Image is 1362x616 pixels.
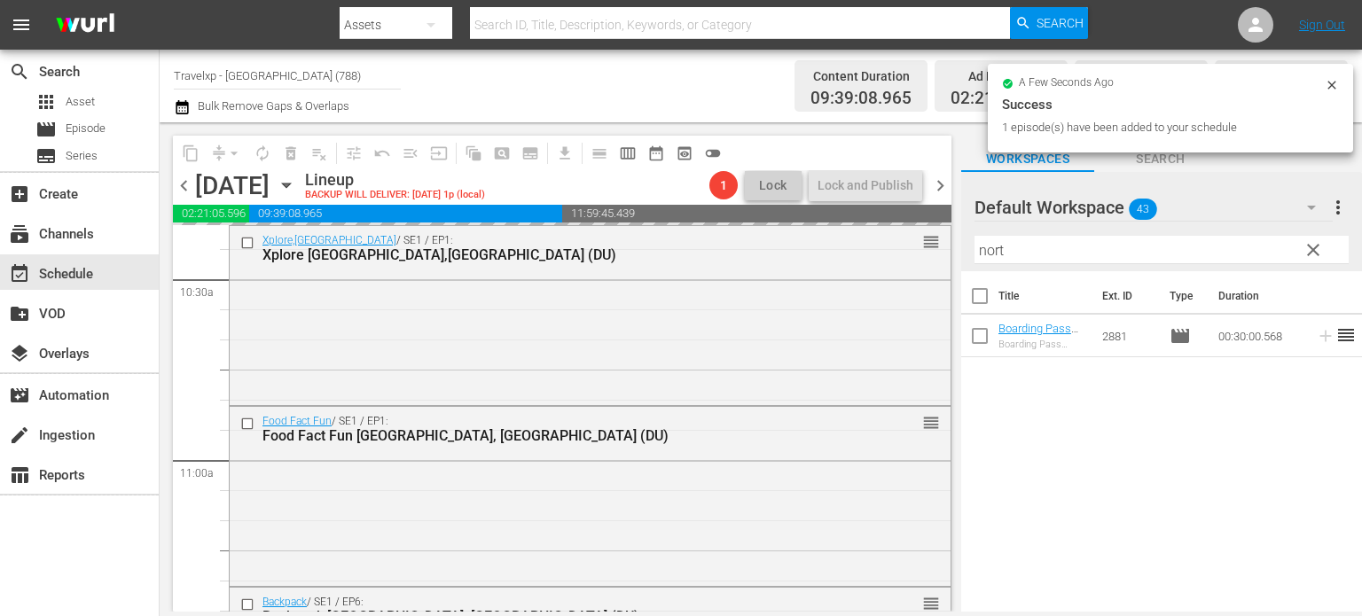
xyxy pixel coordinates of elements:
[922,413,940,433] span: reorder
[1129,191,1157,228] span: 43
[1019,76,1114,90] span: a few seconds ago
[1159,271,1208,321] th: Type
[579,136,614,170] span: Day Calendar View
[1298,235,1327,263] button: clear
[642,139,670,168] span: Month Calendar View
[961,148,1094,170] span: Workspaces
[1170,325,1191,347] span: Episode
[176,139,205,168] span: Copy Lineup
[975,183,1333,232] div: Default Workspace
[262,415,855,444] div: / SE1 / EP1:
[1002,94,1339,115] div: Success
[173,175,195,197] span: chevron_left
[66,120,106,137] span: Episode
[9,385,30,406] span: Automation
[9,61,30,82] span: Search
[1095,315,1162,357] td: 2881
[66,93,95,111] span: Asset
[425,139,453,168] span: Update Metadata from Key Asset
[998,322,1084,388] a: Boarding Pass [GEOGRAPHIC_DATA], [GEOGRAPHIC_DATA] (DU)
[922,232,940,250] button: reorder
[922,594,940,613] span: reorder
[9,343,30,364] span: Overlays
[670,139,699,168] span: View Backup
[1092,271,1159,321] th: Ext. ID
[66,147,98,165] span: Series
[396,139,425,168] span: Fill episodes with ad slates
[810,64,912,89] div: Content Duration
[262,427,855,444] div: Food Fact Fun [GEOGRAPHIC_DATA], [GEOGRAPHIC_DATA] (DU)
[262,234,396,246] a: Xplore,[GEOGRAPHIC_DATA]
[488,139,516,168] span: Create Search Block
[998,271,1092,321] th: Title
[11,14,32,35] span: menu
[1316,326,1335,346] svg: Add to Schedule
[709,178,738,192] span: 1
[619,144,637,162] span: calendar_view_week_outlined
[195,99,349,113] span: Bulk Remove Gaps & Overlaps
[9,464,30,486] span: Reports
[453,136,488,170] span: Refresh All Search Blocks
[704,144,722,162] span: toggle_off
[205,139,248,168] span: Remove Gaps & Overlaps
[699,139,727,168] span: 24 hours Lineup View is OFF
[951,64,1052,89] div: Ad Duration
[1299,18,1345,32] a: Sign Out
[1335,324,1357,346] span: reorder
[1010,7,1088,39] button: Search
[277,139,305,168] span: Select an event to delete
[9,303,30,324] span: VOD
[922,232,940,252] span: reorder
[262,596,307,608] a: Backpack
[745,171,802,200] button: Lock
[1327,197,1349,218] span: more_vert
[1208,271,1314,321] th: Duration
[516,139,544,168] span: Create Series Block
[1327,186,1349,229] button: more_vert
[922,413,940,431] button: reorder
[9,223,30,245] span: Channels
[809,169,922,201] button: Lock and Publish
[1094,148,1227,170] span: Search
[752,176,794,195] span: Lock
[614,139,642,168] span: Week Calendar View
[173,205,249,222] span: 02:21:05.596
[262,246,855,263] div: Xplore [GEOGRAPHIC_DATA],[GEOGRAPHIC_DATA] (DU)
[333,136,368,170] span: Customize Events
[951,89,1052,109] span: 02:21:05.596
[249,205,562,222] span: 09:39:08.965
[1211,315,1309,357] td: 00:30:00.568
[998,339,1088,350] div: Boarding Pass [GEOGRAPHIC_DATA], [GEOGRAPHIC_DATA]
[35,91,57,113] span: Asset
[818,169,913,201] div: Lock and Publish
[305,170,485,190] div: Lineup
[9,425,30,446] span: Ingestion
[929,175,951,197] span: chevron_right
[647,144,665,162] span: date_range_outlined
[810,89,912,109] span: 09:39:08.965
[262,415,332,427] a: Food Fact Fun
[9,263,30,285] span: Schedule
[922,594,940,612] button: reorder
[305,190,485,201] div: BACKUP WILL DELIVER: [DATE] 1p (local)
[544,136,579,170] span: Download as CSV
[35,119,57,140] span: Episode
[305,139,333,168] span: Clear Lineup
[248,139,277,168] span: Loop Content
[1303,239,1324,261] span: clear
[562,205,951,222] span: 11:59:45.439
[43,4,128,46] img: ans4CAIJ8jUAAAAAAAAAAAAAAAAAAAAAAAAgQb4GAAAAAAAAAAAAAAAAAAAAAAAAJMjXAAAAAAAAAAAAAAAAAAAAAAAAgAT5G...
[195,171,270,200] div: [DATE]
[676,144,693,162] span: preview_outlined
[9,183,30,205] span: Create
[35,145,57,167] span: Series
[1037,7,1084,39] span: Search
[1002,119,1320,136] div: 1 episode(s) have been added to your schedule
[368,139,396,168] span: Revert to Primary Episode
[262,234,855,263] div: / SE1 / EP1:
